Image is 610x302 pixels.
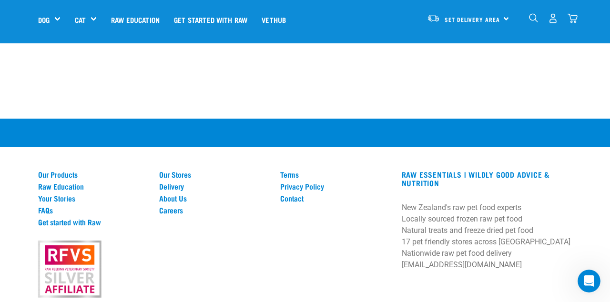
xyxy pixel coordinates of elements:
[38,14,50,25] a: Dog
[427,14,440,22] img: van-moving.png
[34,239,105,299] img: rfvs.png
[167,0,254,39] a: Get started with Raw
[38,182,148,191] a: Raw Education
[159,170,269,179] a: Our Stores
[280,194,390,202] a: Contact
[159,182,269,191] a: Delivery
[280,170,390,179] a: Terms
[104,0,167,39] a: Raw Education
[280,182,390,191] a: Privacy Policy
[159,194,269,202] a: About Us
[445,18,500,21] span: Set Delivery Area
[75,14,86,25] a: Cat
[38,170,148,179] a: Our Products
[38,218,148,226] a: Get started with Raw
[159,206,269,214] a: Careers
[548,13,558,23] img: user.png
[254,0,293,39] a: Vethub
[529,13,538,22] img: home-icon-1@2x.png
[402,170,572,187] h3: RAW ESSENTIALS | Wildly Good Advice & Nutrition
[38,194,148,202] a: Your Stories
[38,206,148,214] a: FAQs
[402,202,572,271] p: New Zealand's raw pet food experts Locally sourced frozen raw pet food Natural treats and freeze ...
[568,13,578,23] img: home-icon@2x.png
[578,270,600,292] iframe: Intercom live chat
